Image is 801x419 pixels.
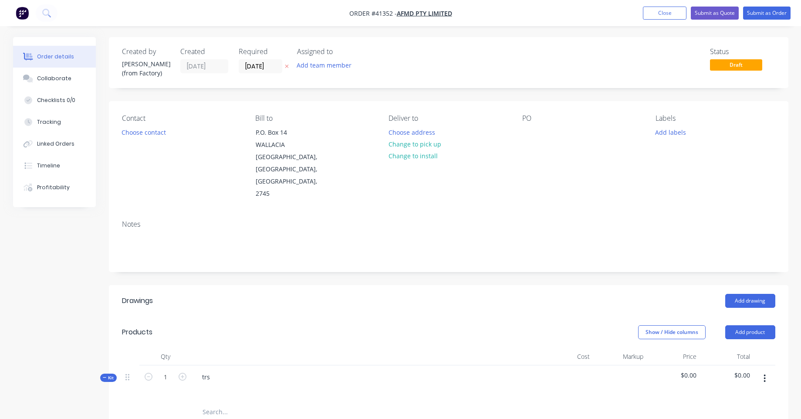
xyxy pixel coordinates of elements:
[349,9,397,17] span: Order #41352 -
[180,48,228,56] div: Created
[16,7,29,20] img: Factory
[195,371,217,383] div: trs
[122,220,775,228] div: Notes
[650,371,697,380] span: $0.00
[239,48,287,56] div: Required
[100,374,117,382] div: Kit
[297,59,356,71] button: Add team member
[122,296,153,306] div: Drawings
[13,46,96,68] button: Order details
[710,48,775,56] div: Status
[248,126,335,200] div: P.O. Box 14WALLACIA [GEOGRAPHIC_DATA], [GEOGRAPHIC_DATA], [GEOGRAPHIC_DATA], 2745
[13,133,96,155] button: Linked Orders
[522,114,642,123] div: PO
[656,114,775,123] div: Labels
[37,75,71,82] div: Collaborate
[256,126,328,139] div: P.O. Box 14
[13,177,96,198] button: Profitability
[37,96,75,104] div: Checklists 0/0
[37,118,61,126] div: Tracking
[122,114,241,123] div: Contact
[651,126,691,138] button: Add labels
[725,325,775,339] button: Add product
[593,348,647,365] div: Markup
[13,111,96,133] button: Tracking
[122,59,170,78] div: [PERSON_NAME] (from Factory)
[13,155,96,177] button: Timeline
[255,114,375,123] div: Bill to
[292,59,356,71] button: Add team member
[37,162,60,170] div: Timeline
[122,48,170,56] div: Created by
[117,126,170,138] button: Choose contact
[647,348,700,365] div: Price
[397,9,452,17] a: AFMD Pty Limited
[389,114,508,123] div: Deliver to
[691,7,739,20] button: Submit as Quote
[703,371,750,380] span: $0.00
[700,348,754,365] div: Total
[37,184,70,191] div: Profitability
[540,348,594,365] div: Cost
[13,89,96,111] button: Checklists 0/0
[643,7,686,20] button: Close
[384,138,446,150] button: Change to pick up
[743,7,791,20] button: Submit as Order
[37,53,74,61] div: Order details
[638,325,706,339] button: Show / Hide columns
[725,294,775,308] button: Add drawing
[139,348,192,365] div: Qty
[122,327,152,337] div: Products
[384,150,442,162] button: Change to install
[103,375,114,381] span: Kit
[37,140,74,148] div: Linked Orders
[13,68,96,89] button: Collaborate
[256,139,328,200] div: WALLACIA [GEOGRAPHIC_DATA], [GEOGRAPHIC_DATA], [GEOGRAPHIC_DATA], 2745
[710,59,762,70] span: Draft
[384,126,439,138] button: Choose address
[297,48,384,56] div: Assigned to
